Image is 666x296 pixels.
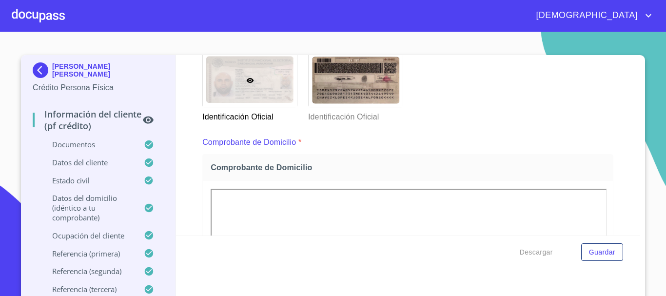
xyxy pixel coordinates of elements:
[529,8,654,23] button: account of current user
[33,62,52,78] img: Docupass spot blue
[33,266,144,276] p: Referencia (segunda)
[33,193,144,222] p: Datos del domicilio (idéntico a tu comprobante)
[33,284,144,294] p: Referencia (tercera)
[520,246,553,258] span: Descargar
[52,62,164,78] p: [PERSON_NAME] [PERSON_NAME]
[516,243,557,261] button: Descargar
[33,139,144,149] p: Documentos
[202,137,296,148] p: Comprobante de Domicilio
[529,8,643,23] span: [DEMOGRAPHIC_DATA]
[33,108,142,132] p: Información del cliente (PF crédito)
[589,246,615,258] span: Guardar
[33,176,144,185] p: Estado Civil
[581,243,623,261] button: Guardar
[309,54,403,107] img: Identificación Oficial
[33,62,164,82] div: [PERSON_NAME] [PERSON_NAME]
[308,107,402,123] p: Identificación Oficial
[33,231,144,240] p: Ocupación del Cliente
[33,158,144,167] p: Datos del cliente
[33,249,144,258] p: Referencia (primera)
[211,162,609,173] span: Comprobante de Domicilio
[33,82,164,94] p: Crédito Persona Física
[202,107,296,123] p: Identificación Oficial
